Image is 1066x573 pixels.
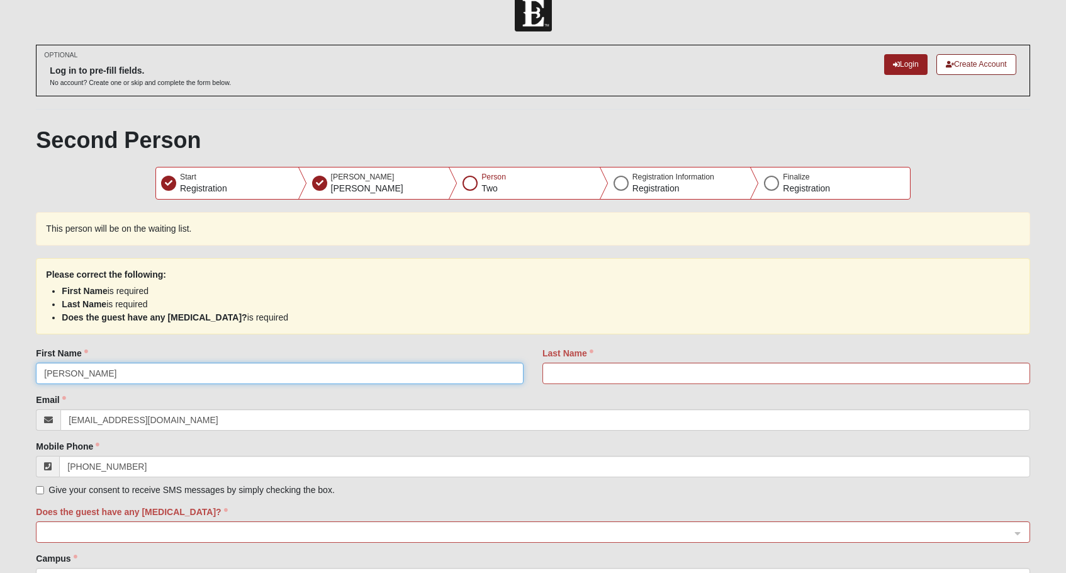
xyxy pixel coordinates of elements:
[36,127,1030,154] h1: Second Person
[884,54,928,75] a: Login
[36,212,1030,246] div: This person will be on the waiting list.
[936,54,1016,75] a: Create Account
[62,285,1004,298] li: is required
[632,173,714,181] span: Registration Information
[783,173,809,181] span: Finalize
[481,182,506,195] p: Two
[331,182,403,195] p: [PERSON_NAME]
[36,440,99,453] label: Mobile Phone
[36,486,44,494] input: Give your consent to receive SMS messages by simply checking the box.
[36,347,87,360] label: First Name
[36,258,1030,334] div: Please correct the following:
[62,286,107,296] strong: First Name
[44,50,77,60] small: OPTIONAL
[62,298,1004,311] li: is required
[542,347,593,360] label: Last Name
[180,173,196,181] span: Start
[36,394,65,406] label: Email
[50,78,231,88] p: No account? Create one or skip and complete the form below.
[62,311,1004,324] li: is required
[48,485,334,495] span: Give your consent to receive SMS messages by simply checking the box.
[481,173,506,181] span: Person
[331,173,395,181] span: [PERSON_NAME]
[783,182,830,195] p: Registration
[62,299,106,309] strong: Last Name
[632,182,714,195] p: Registration
[62,312,247,322] strong: Does the guest have any [MEDICAL_DATA]?
[36,506,227,518] label: Does the guest have any [MEDICAL_DATA]?
[180,182,227,195] p: Registration
[50,65,231,76] h6: Log in to pre-fill fields.
[36,552,77,565] label: Campus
